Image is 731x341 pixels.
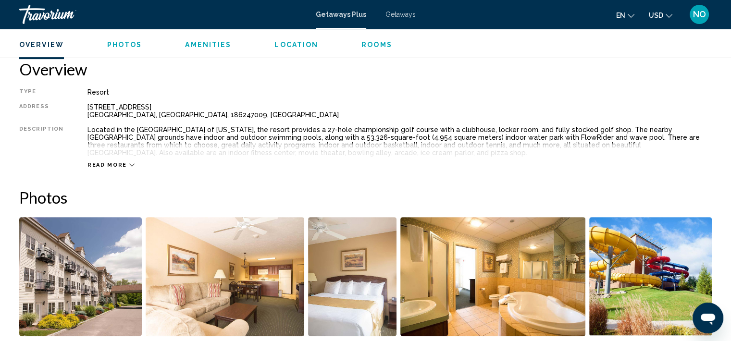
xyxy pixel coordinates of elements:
span: Rooms [361,41,392,49]
button: Open full-screen image slider [308,217,397,337]
div: Located in the [GEOGRAPHIC_DATA] of [US_STATE], the resort provides a 27-hole championship golf c... [87,126,712,157]
button: Change language [616,8,634,22]
button: Overview [19,40,64,49]
span: USD [649,12,663,19]
button: Change currency [649,8,672,22]
iframe: Button to launch messaging window [693,303,723,333]
span: NO [693,10,706,19]
button: Open full-screen image slider [400,217,585,337]
a: Getaways [385,11,416,18]
div: [STREET_ADDRESS] [GEOGRAPHIC_DATA], [GEOGRAPHIC_DATA], 186247009, [GEOGRAPHIC_DATA] [87,103,712,119]
button: Location [274,40,318,49]
a: Travorium [19,5,306,24]
div: Type [19,88,63,96]
span: Read more [87,162,127,168]
button: Rooms [361,40,392,49]
span: Location [274,41,318,49]
div: Resort [87,88,712,96]
span: en [616,12,625,19]
span: Overview [19,41,64,49]
h2: Overview [19,60,712,79]
a: Getaways Plus [316,11,366,18]
span: Amenities [185,41,231,49]
button: Photos [107,40,142,49]
button: User Menu [687,4,712,24]
button: Open full-screen image slider [146,217,304,337]
span: Photos [107,41,142,49]
h2: Photos [19,188,712,207]
button: Read more [87,161,135,169]
div: Address [19,103,63,119]
button: Open full-screen image slider [19,217,142,337]
button: Open full-screen image slider [589,217,712,337]
button: Amenities [185,40,231,49]
div: Description [19,126,63,157]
